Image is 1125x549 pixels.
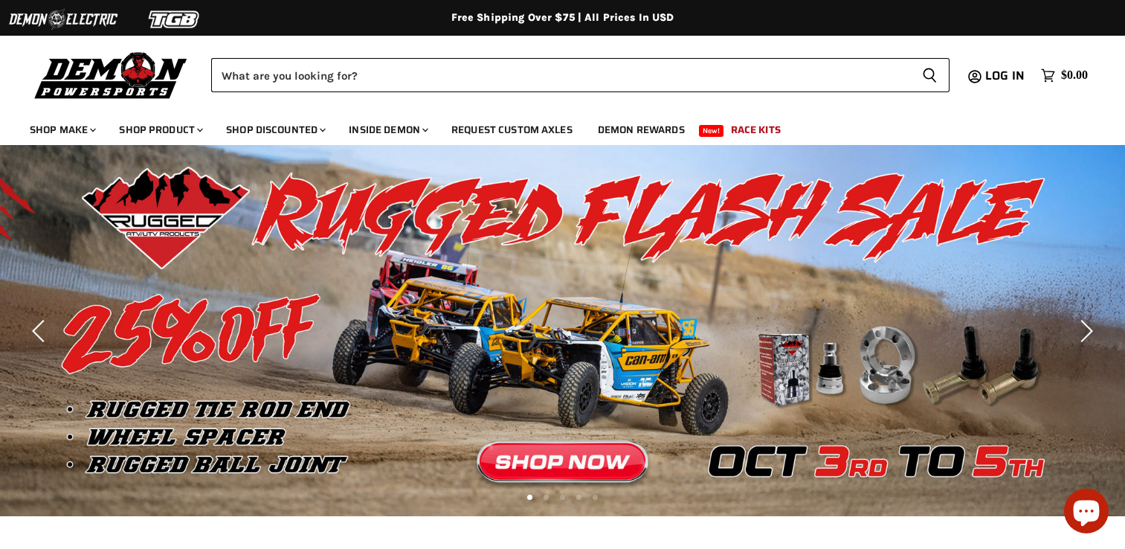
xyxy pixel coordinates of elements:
button: Previous [26,316,56,346]
a: Inside Demon [338,115,437,145]
li: Page dot 5 [593,495,598,500]
span: $0.00 [1061,68,1088,83]
img: TGB Logo 2 [119,5,231,33]
a: Shop Discounted [215,115,335,145]
li: Page dot 3 [560,495,565,500]
inbox-online-store-chat: Shopify online store chat [1060,489,1113,537]
a: Race Kits [720,115,792,145]
button: Next [1069,316,1099,346]
a: Request Custom Axles [440,115,584,145]
input: Search [211,58,910,92]
li: Page dot 1 [527,495,532,500]
ul: Main menu [19,109,1084,145]
a: Demon Rewards [587,115,696,145]
li: Page dot 4 [576,495,581,500]
span: Log in [985,66,1025,85]
form: Product [211,58,950,92]
a: Shop Make [19,115,105,145]
button: Search [910,58,950,92]
a: Shop Product [108,115,212,145]
img: Demon Powersports [30,48,193,101]
a: Log in [979,69,1034,83]
a: $0.00 [1034,65,1095,86]
span: New! [699,125,724,137]
li: Page dot 2 [544,495,549,500]
img: Demon Electric Logo 2 [7,5,119,33]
